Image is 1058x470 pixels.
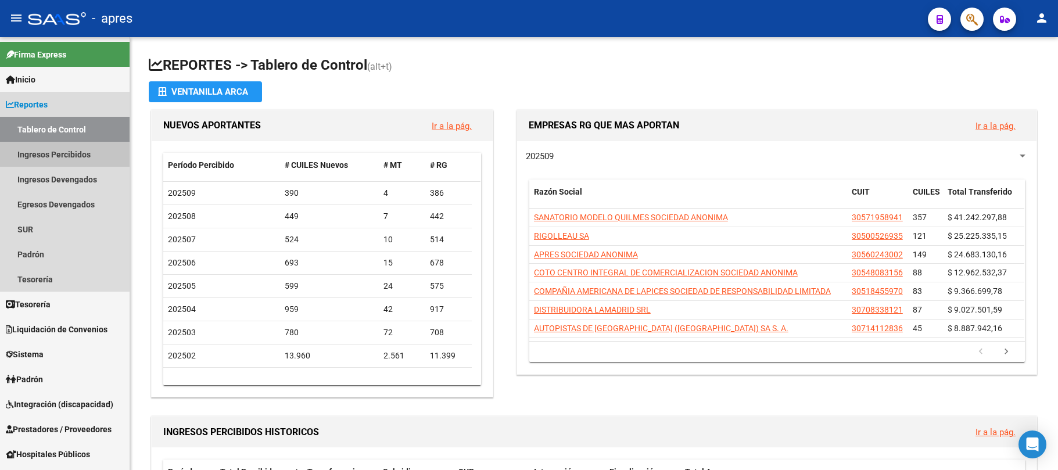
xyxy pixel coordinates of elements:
span: $ 12.962.532,37 [948,268,1007,277]
datatable-header-cell: CUILES [908,180,943,218]
h1: REPORTES -> Tablero de Control [149,56,1039,76]
div: 514 [430,233,467,246]
span: CUILES [913,187,940,196]
span: Hospitales Públicos [6,448,90,461]
span: 30518455970 [852,286,903,296]
span: 87 [913,305,922,314]
span: $ 9.366.699,78 [948,286,1002,296]
div: 959 [285,303,375,316]
span: APRES SOCIEDAD ANONIMA [534,250,638,259]
div: 678 [430,256,467,270]
div: 575 [430,279,467,293]
span: 83 [913,286,922,296]
span: 30500526935 [852,231,903,241]
div: 2.561 [383,349,421,363]
span: Período Percibido [168,160,234,170]
button: Ir a la pág. [966,115,1025,137]
span: 30714112836 [852,324,903,333]
div: 10 [383,233,421,246]
a: Ir a la pág. [432,121,472,131]
mat-icon: person [1035,11,1049,25]
datatable-header-cell: CUIT [847,180,908,218]
a: go to previous page [970,346,992,358]
span: # MT [383,160,402,170]
span: 30560243002 [852,250,903,259]
span: Razón Social [534,187,582,196]
datatable-header-cell: Razón Social [529,180,847,218]
datatable-header-cell: Total Transferido [943,180,1024,218]
button: Ventanilla ARCA [149,81,262,102]
datatable-header-cell: # MT [379,153,425,178]
span: - apres [92,6,132,31]
span: COTO CENTRO INTEGRAL DE COMERCIALIZACION SOCIEDAD ANONIMA [534,268,798,277]
span: NUEVOS APORTANTES [163,120,261,131]
span: SANATORIO MODELO QUILMES SOCIEDAD ANONIMA [534,213,728,222]
a: go to next page [995,346,1017,358]
span: Reportes [6,98,48,111]
span: AUTOPISTAS DE [GEOGRAPHIC_DATA] ([GEOGRAPHIC_DATA]) SA S. A. [534,324,788,333]
span: 202507 [168,235,196,244]
span: 202505 [168,281,196,290]
div: 13.960 [285,349,375,363]
span: Tesorería [6,298,51,311]
div: 24 [383,279,421,293]
span: # CUILES Nuevos [285,160,348,170]
span: $ 9.027.501,59 [948,305,1002,314]
button: Ir a la pág. [422,115,481,137]
span: 202506 [168,258,196,267]
div: 390 [285,186,375,200]
span: 30571958941 [852,213,903,222]
div: 15 [383,256,421,270]
div: Open Intercom Messenger [1018,430,1046,458]
a: Ir a la pág. [975,427,1016,437]
span: $ 41.242.297,88 [948,213,1007,222]
span: Firma Express [6,48,66,61]
div: 72 [383,326,421,339]
span: Liquidación de Convenios [6,323,107,336]
div: 7 [383,210,421,223]
span: 30548083156 [852,268,903,277]
span: 202509 [168,188,196,198]
span: Integración (discapacidad) [6,398,113,411]
span: EMPRESAS RG QUE MAS APORTAN [529,120,679,131]
span: Padrón [6,373,43,386]
span: $ 25.225.335,15 [948,231,1007,241]
mat-icon: menu [9,11,23,25]
span: Inicio [6,73,35,86]
span: 149 [913,250,927,259]
span: $ 8.887.942,16 [948,324,1002,333]
div: Ventanilla ARCA [158,81,253,102]
span: 202503 [168,328,196,337]
span: DISTRIBUIDORA LAMADRID SRL [534,305,651,314]
a: Ir a la pág. [975,121,1016,131]
span: 202508 [168,211,196,221]
span: $ 24.683.130,16 [948,250,1007,259]
span: Total Transferido [948,187,1012,196]
span: 30708338121 [852,305,903,314]
div: 386 [430,186,467,200]
button: Ir a la pág. [966,421,1025,443]
span: RIGOLLEAU SA [534,231,589,241]
div: 449 [285,210,375,223]
span: Sistema [6,348,44,361]
span: (alt+t) [367,61,392,72]
span: Prestadores / Proveedores [6,423,112,436]
div: 42 [383,303,421,316]
span: 202509 [526,151,554,162]
div: 442 [430,210,467,223]
div: 917 [430,303,467,316]
span: 202502 [168,351,196,360]
div: 780 [285,326,375,339]
span: 357 [913,213,927,222]
div: 524 [285,233,375,246]
div: 708 [430,326,467,339]
span: # RG [430,160,447,170]
span: 121 [913,231,927,241]
div: 599 [285,279,375,293]
span: 202504 [168,304,196,314]
div: 4 [383,186,421,200]
datatable-header-cell: Período Percibido [163,153,280,178]
span: 88 [913,268,922,277]
datatable-header-cell: # RG [425,153,472,178]
div: 693 [285,256,375,270]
